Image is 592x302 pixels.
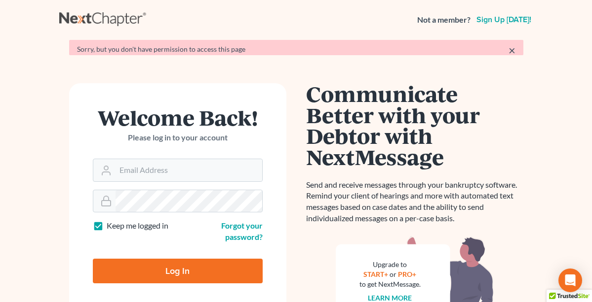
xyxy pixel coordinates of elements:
a: PRO+ [398,270,416,278]
span: or [390,270,396,278]
input: Log In [93,259,263,283]
div: to get NextMessage. [359,279,421,289]
a: × [509,44,515,56]
div: Upgrade to [359,260,421,269]
h1: Welcome Back! [93,107,263,128]
div: Sorry, but you don't have permission to access this page [77,44,515,54]
label: Keep me logged in [107,220,168,232]
input: Email Address [116,159,262,181]
h1: Communicate Better with your Debtor with NextMessage [306,83,523,168]
a: START+ [363,270,388,278]
a: Learn more [368,294,412,302]
a: Sign up [DATE]! [474,16,533,24]
a: Forgot your password? [221,221,263,241]
p: Send and receive messages through your bankruptcy software. Remind your client of hearings and mo... [306,179,523,224]
p: Please log in to your account [93,132,263,143]
div: Open Intercom Messenger [558,268,582,292]
strong: Not a member? [417,14,471,26]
